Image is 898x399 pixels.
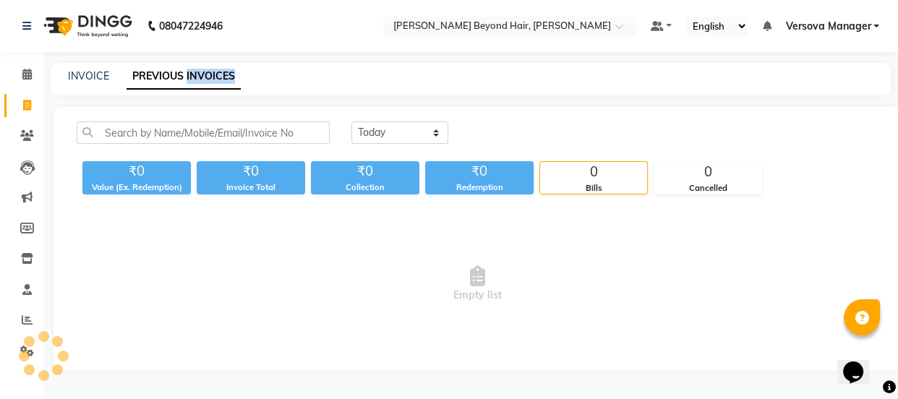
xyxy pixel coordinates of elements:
div: ₹0 [82,161,191,181]
img: logo [37,6,136,46]
div: ₹0 [425,161,534,181]
a: PREVIOUS INVOICES [127,64,241,90]
input: Search by Name/Mobile/Email/Invoice No [77,121,330,144]
span: Versova Manager [785,19,871,34]
div: Redemption [425,181,534,194]
span: Empty list [77,212,878,356]
div: Invoice Total [197,181,305,194]
div: Collection [311,181,419,194]
div: ₹0 [197,161,305,181]
div: 0 [540,162,647,182]
iframe: chat widget [837,341,884,385]
div: Bills [540,182,647,194]
a: INVOICE [68,69,109,82]
div: 0 [654,162,761,182]
div: ₹0 [311,161,419,181]
div: Cancelled [654,182,761,194]
div: Value (Ex. Redemption) [82,181,191,194]
b: 08047224946 [159,6,223,46]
